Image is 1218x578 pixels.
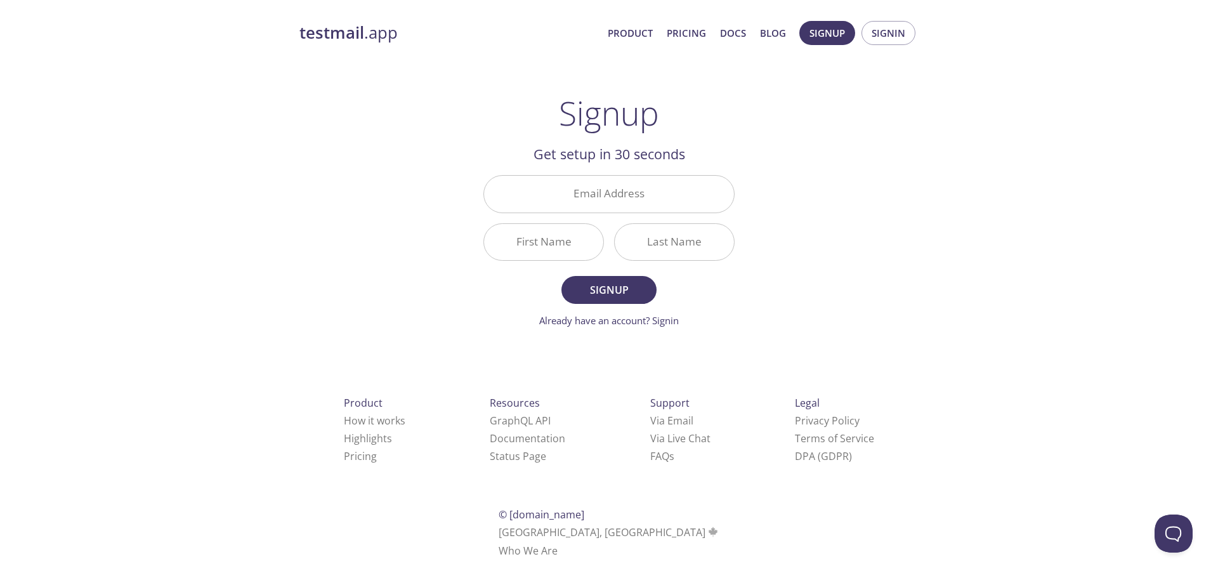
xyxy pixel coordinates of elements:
a: Already have an account? Signin [539,314,679,327]
h2: Get setup in 30 seconds [483,143,735,165]
span: © [DOMAIN_NAME] [499,508,584,522]
a: Privacy Policy [795,414,860,428]
iframe: Help Scout Beacon - Open [1155,515,1193,553]
button: Signup [561,276,657,304]
span: Support [650,396,690,410]
a: Via Email [650,414,693,428]
button: Signup [799,21,855,45]
a: Blog [760,25,786,41]
a: Product [608,25,653,41]
a: Via Live Chat [650,431,710,445]
a: Pricing [344,449,377,463]
span: Signin [872,25,905,41]
span: Product [344,396,383,410]
a: Documentation [490,431,565,445]
span: [GEOGRAPHIC_DATA], [GEOGRAPHIC_DATA] [499,525,720,539]
a: testmail.app [299,22,598,44]
a: Status Page [490,449,546,463]
a: DPA (GDPR) [795,449,852,463]
span: s [669,449,674,463]
a: Who We Are [499,544,558,558]
a: How it works [344,414,405,428]
a: Pricing [667,25,706,41]
h1: Signup [559,94,659,132]
a: GraphQL API [490,414,551,428]
a: FAQ [650,449,674,463]
strong: testmail [299,22,364,44]
span: Signup [575,281,643,299]
a: Terms of Service [795,431,874,445]
a: Docs [720,25,746,41]
span: Signup [809,25,845,41]
a: Highlights [344,431,392,445]
button: Signin [861,21,915,45]
span: Legal [795,396,820,410]
span: Resources [490,396,540,410]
